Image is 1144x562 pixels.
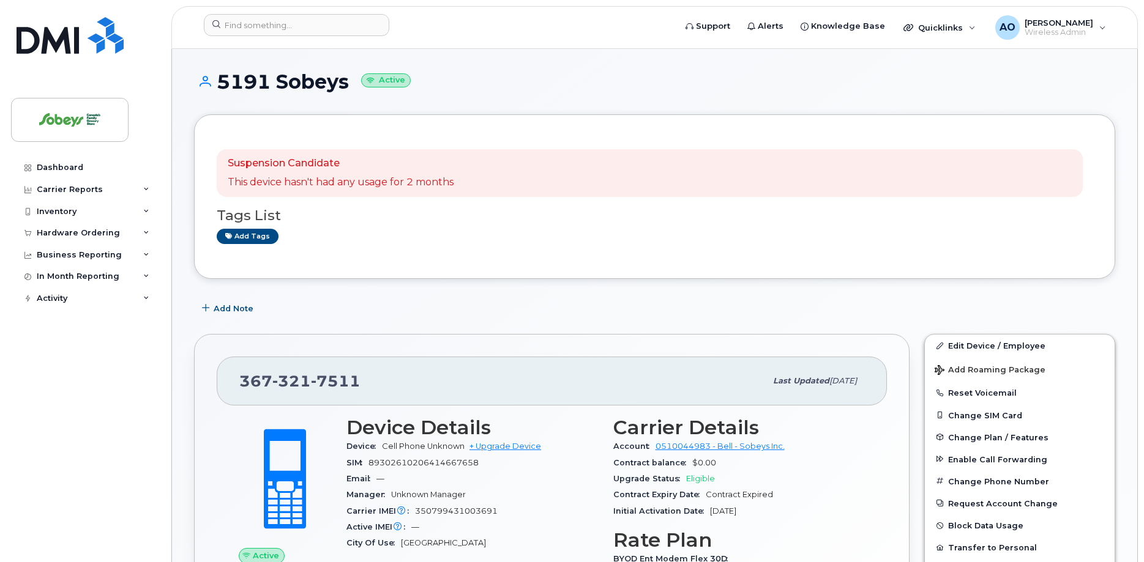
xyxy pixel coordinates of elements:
h1: 5191 Sobeys [194,71,1115,92]
span: Active [253,550,279,561]
button: Enable Call Forwarding [925,448,1115,470]
span: 367 [239,372,361,390]
button: Change Phone Number [925,470,1115,492]
span: Active IMEI [346,522,411,531]
h3: Rate Plan [613,529,865,551]
p: This device hasn't had any usage for 2 months [228,176,454,190]
span: Unknown Manager [391,490,466,499]
span: [DATE] [710,506,736,516]
button: Add Roaming Package [925,357,1115,382]
span: City Of Use [346,538,401,547]
span: Cell Phone Unknown [382,442,465,451]
span: Eligible [686,474,715,483]
span: Carrier IMEI [346,506,415,516]
span: Contract Expiry Date [613,490,706,499]
a: 0510044983 - Bell - Sobeys Inc. [656,442,785,451]
span: Add Roaming Package [935,365,1045,377]
h3: Device Details [346,416,599,438]
span: SIM [346,458,368,467]
span: 350799431003691 [415,506,498,516]
button: Change SIM Card [925,404,1115,426]
span: Manager [346,490,391,499]
button: Transfer to Personal [925,536,1115,558]
small: Active [361,73,411,87]
span: Device [346,442,382,451]
a: + Upgrade Device [469,442,541,451]
span: Last updated [773,376,829,385]
a: Add tags [217,229,279,244]
span: Contract balance [613,458,692,467]
span: Upgrade Status [613,474,686,483]
button: Block Data Usage [925,514,1115,536]
button: Reset Voicemail [925,382,1115,404]
button: Request Account Change [925,492,1115,514]
span: Contract Expired [706,490,773,499]
button: Add Note [194,297,264,319]
span: Email [346,474,376,483]
span: Account [613,442,656,451]
span: — [376,474,384,483]
span: Initial Activation Date [613,506,710,516]
p: Suspension Candidate [228,157,454,171]
span: [GEOGRAPHIC_DATA] [401,538,486,547]
span: — [411,522,419,531]
span: [DATE] [829,376,857,385]
h3: Carrier Details [613,416,865,438]
span: 7511 [311,372,361,390]
button: Change Plan / Features [925,426,1115,448]
span: Add Note [214,303,253,314]
span: Change Plan / Features [948,432,1049,442]
a: Edit Device / Employee [925,335,1115,357]
span: 321 [272,372,311,390]
span: 89302610206414667658 [368,458,479,467]
span: $0.00 [692,458,716,467]
h3: Tags List [217,208,1093,223]
span: Enable Call Forwarding [948,454,1047,464]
